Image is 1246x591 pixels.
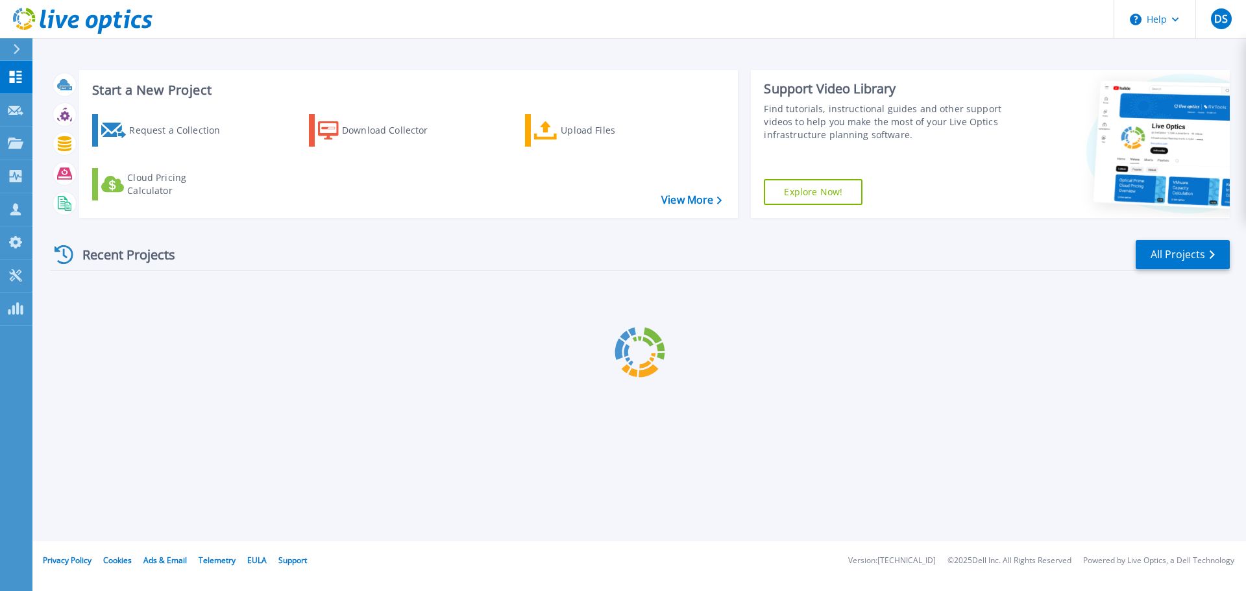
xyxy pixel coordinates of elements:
a: All Projects [1136,240,1230,269]
a: Upload Files [525,114,670,147]
a: Cloud Pricing Calculator [92,168,237,200]
a: Support [278,555,307,566]
a: View More [661,194,722,206]
a: Cookies [103,555,132,566]
li: © 2025 Dell Inc. All Rights Reserved [947,557,1071,565]
div: Support Video Library [764,80,1008,97]
div: Find tutorials, instructional guides and other support videos to help you make the most of your L... [764,103,1008,141]
a: Ads & Email [143,555,187,566]
li: Version: [TECHNICAL_ID] [848,557,936,565]
a: Download Collector [309,114,454,147]
h3: Start a New Project [92,83,722,97]
div: Upload Files [561,117,665,143]
div: Request a Collection [129,117,233,143]
div: Recent Projects [50,239,193,271]
a: Explore Now! [764,179,862,205]
a: Telemetry [199,555,236,566]
li: Powered by Live Optics, a Dell Technology [1083,557,1234,565]
span: DS [1214,14,1228,24]
div: Download Collector [342,117,446,143]
a: Privacy Policy [43,555,92,566]
a: EULA [247,555,267,566]
a: Request a Collection [92,114,237,147]
div: Cloud Pricing Calculator [127,171,231,197]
